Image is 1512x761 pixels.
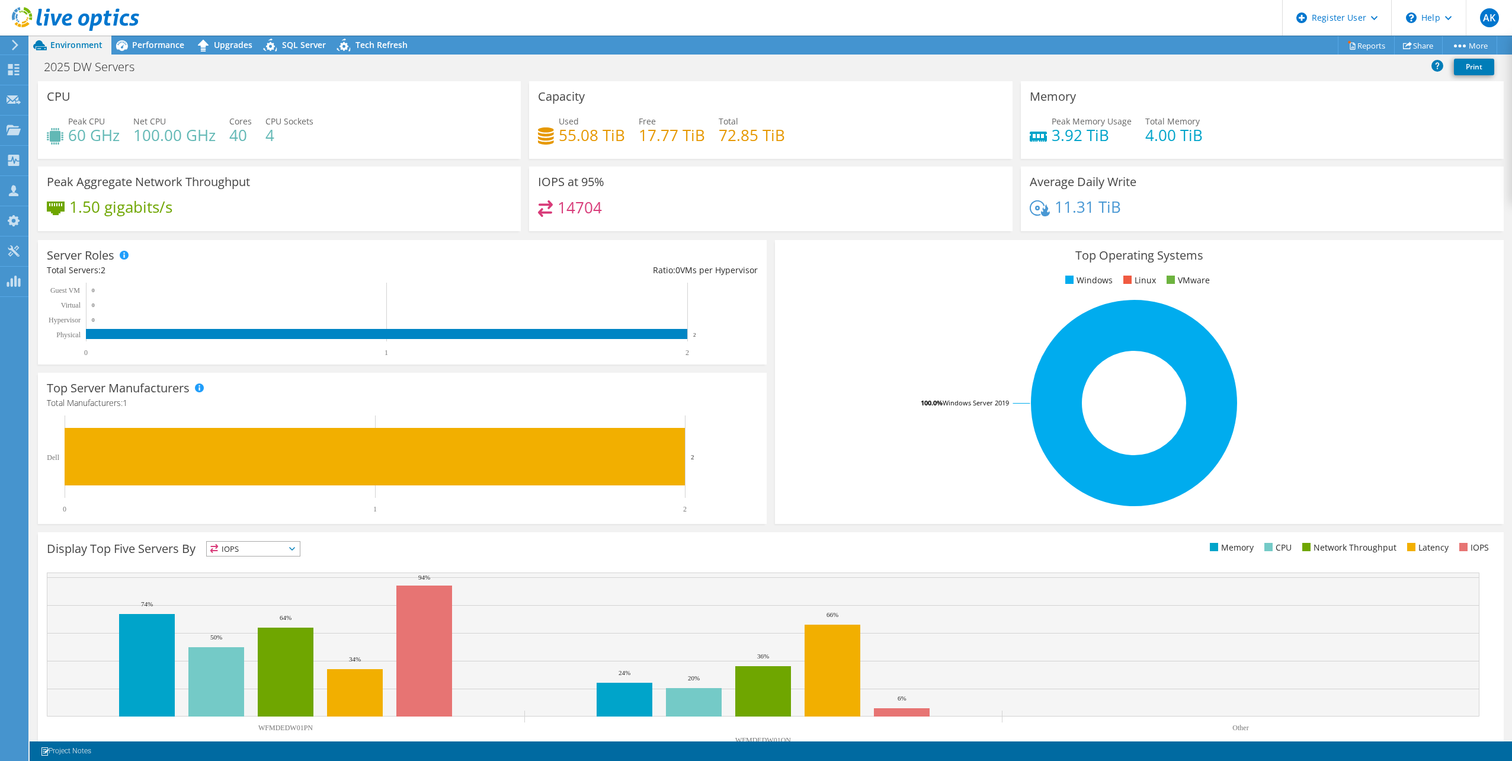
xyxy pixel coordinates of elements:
[943,398,1009,407] tspan: Windows Server 2019
[92,317,95,323] text: 0
[719,129,785,142] h4: 72.85 TiB
[1145,116,1200,127] span: Total Memory
[559,116,579,127] span: Used
[32,744,100,759] a: Project Notes
[132,39,184,50] span: Performance
[784,249,1495,262] h3: Top Operating Systems
[1052,116,1132,127] span: Peak Memory Usage
[210,634,222,641] text: 50%
[685,348,689,357] text: 2
[349,656,361,663] text: 34%
[141,600,153,607] text: 74%
[1207,541,1254,554] li: Memory
[1454,59,1494,75] a: Print
[1456,541,1489,554] li: IOPS
[1030,90,1076,103] h3: Memory
[50,39,102,50] span: Environment
[688,674,700,682] text: 20%
[1145,129,1203,142] h4: 4.00 TiB
[619,669,630,676] text: 24%
[538,90,585,103] h3: Capacity
[373,505,377,513] text: 1
[1261,541,1292,554] li: CPU
[47,264,402,277] div: Total Servers:
[418,574,430,581] text: 94%
[69,200,172,213] h4: 1.50 gigabits/s
[402,264,758,277] div: Ratio: VMs per Hypervisor
[1232,724,1248,732] text: Other
[47,249,114,262] h3: Server Roles
[639,116,656,127] span: Free
[39,60,153,73] h1: 2025 DW Servers
[1394,36,1443,55] a: Share
[719,116,738,127] span: Total
[735,736,791,744] text: WFMDEDW01QN
[258,724,313,732] text: WFMDEDW01PN
[47,382,190,395] h3: Top Server Manufacturers
[63,505,66,513] text: 0
[1338,36,1395,55] a: Reports
[827,611,838,618] text: 66%
[1480,8,1499,27] span: AK
[101,264,105,276] span: 2
[355,39,408,50] span: Tech Refresh
[1299,541,1396,554] li: Network Throughput
[683,505,687,513] text: 2
[558,201,602,214] h4: 14704
[691,453,694,461] text: 2
[84,348,88,357] text: 0
[61,301,81,309] text: Virtual
[1442,36,1497,55] a: More
[47,397,758,410] h4: Total Manufacturers:
[1404,541,1449,554] li: Latency
[123,397,127,408] span: 1
[229,116,252,127] span: Cores
[693,332,696,338] text: 2
[92,302,95,308] text: 0
[282,39,326,50] span: SQL Server
[214,39,252,50] span: Upgrades
[1055,200,1121,213] h4: 11.31 TiB
[47,175,250,188] h3: Peak Aggregate Network Throughput
[207,542,300,556] span: IOPS
[1120,274,1156,287] li: Linux
[47,90,71,103] h3: CPU
[56,331,81,339] text: Physical
[898,695,906,702] text: 6%
[133,129,216,142] h4: 100.00 GHz
[229,129,252,142] h4: 40
[47,453,59,462] text: Dell
[639,129,705,142] h4: 17.77 TiB
[757,653,769,660] text: 36%
[385,348,388,357] text: 1
[538,175,604,188] h3: IOPS at 95%
[1052,129,1132,142] h4: 3.92 TiB
[133,116,166,127] span: Net CPU
[265,116,313,127] span: CPU Sockets
[921,398,943,407] tspan: 100.0%
[1062,274,1113,287] li: Windows
[559,129,625,142] h4: 55.08 TiB
[280,614,291,621] text: 64%
[265,129,313,142] h4: 4
[1406,12,1417,23] svg: \n
[68,116,105,127] span: Peak CPU
[68,129,120,142] h4: 60 GHz
[1164,274,1210,287] li: VMware
[1030,175,1136,188] h3: Average Daily Write
[49,316,81,324] text: Hypervisor
[92,287,95,293] text: 0
[675,264,680,276] span: 0
[50,286,80,295] text: Guest VM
